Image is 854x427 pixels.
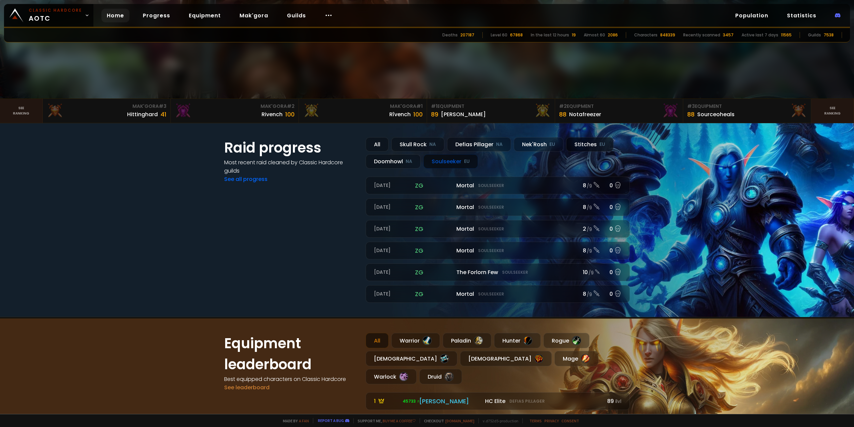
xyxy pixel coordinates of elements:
div: All [366,137,389,152]
a: Consent [561,418,579,423]
div: All [366,333,389,348]
div: In the last 12 hours [531,32,569,38]
a: See all progress [224,175,268,183]
div: Warlock [366,369,417,384]
div: Equipment [431,103,551,110]
div: Sourceoheals [697,110,735,119]
div: 848339 [660,32,675,38]
small: NA [496,141,503,148]
h1: Raid progress [224,137,358,158]
div: Paladin [443,333,491,348]
span: 45733 [403,398,420,404]
a: 1 45733 [PERSON_NAME] HC EliteDefias Pillager89ilvl [366,392,630,410]
div: Doomhowl [366,154,421,169]
div: Mage [554,351,598,366]
a: Classic HardcoreAOTC [4,4,93,27]
div: 1 [374,397,399,405]
a: Mak'gora [234,9,274,22]
a: a fan [299,418,309,423]
a: #2Equipment88Notafreezer [555,99,683,123]
div: Guilds [808,32,821,38]
div: Recently scanned [683,32,720,38]
div: Stitches [566,137,613,152]
div: Hunter [494,333,541,348]
a: Buy me a coffee [383,418,416,423]
div: Level 60 [491,32,507,38]
div: Warrior [391,333,440,348]
span: v. d752d5 - production [478,418,518,423]
a: #3Equipment88Sourceoheals [683,99,811,123]
a: Guilds [282,9,311,22]
div: 88 [687,110,695,119]
small: NA [406,158,412,165]
a: [DATE]zgMortalSoulseeker2 /90 [366,220,630,238]
h4: Most recent raid cleaned by Classic Hardcore guilds [224,158,358,175]
div: Equipment [559,103,679,110]
div: Defias Pillager [447,137,511,152]
small: Classic Hardcore [29,7,82,13]
div: 100 [413,110,423,119]
small: ilvl [615,398,621,405]
div: [DEMOGRAPHIC_DATA] [460,351,552,366]
div: Notafreezer [569,110,601,119]
h4: Best equipped characters on Classic Hardcore [224,375,358,383]
a: [DATE]zgThe Forlorn FewSoulseeker10 /90 [366,263,630,281]
div: 89 [431,110,438,119]
small: EU [599,141,605,148]
a: Mak'Gora#1Rîvench100 [299,99,427,123]
a: Population [730,9,774,22]
a: [DOMAIN_NAME] [445,418,474,423]
span: Checkout [420,418,474,423]
div: Druid [419,369,462,384]
span: # 1 [431,103,437,110]
div: Skull Rock [391,137,444,152]
a: Report a bug [318,418,344,423]
h1: Equipment leaderboard [224,333,358,375]
div: 2086 [608,32,618,38]
div: Characters [634,32,658,38]
div: Equipment [687,103,807,110]
a: Mak'Gora#3Hittinghard41 [43,99,171,123]
div: Rivench [262,110,283,119]
a: [DATE]zgMortalSoulseeker8 /90 [366,242,630,259]
span: # 2 [287,103,295,110]
a: Mak'Gora#2Rivench100 [171,99,299,123]
a: Statistics [782,9,822,22]
div: Soulseeker [423,154,478,169]
a: Home [101,9,129,22]
div: Deaths [442,32,458,38]
span: # 2 [559,103,567,110]
div: Almost 60 [584,32,605,38]
span: AOTC [29,7,82,23]
div: Rogue [543,333,589,348]
span: Support me, [353,418,416,423]
div: 41 [160,110,166,119]
div: Mak'Gora [47,103,166,110]
div: HC Elite [485,397,600,405]
span: # 3 [687,103,695,110]
div: 19 [572,32,576,38]
small: EU [549,141,555,148]
div: 3457 [723,32,734,38]
div: Hittinghard [127,110,158,119]
a: Progress [137,9,175,22]
a: Privacy [544,418,559,423]
div: 207187 [460,32,474,38]
small: EU [464,158,470,165]
div: [PERSON_NAME] [441,110,486,119]
div: 88 [559,110,566,119]
div: Mak'Gora [175,103,295,110]
a: [DATE]zgMortalSoulseeker8 /90 [366,285,630,303]
a: Terms [529,418,542,423]
div: 67868 [510,32,523,38]
div: 11565 [781,32,792,38]
a: Seeranking [811,99,854,123]
div: 89 [604,397,621,405]
span: Made by [279,418,309,423]
a: [DATE]zgMortalSoulseeker8 /90 [366,198,630,216]
small: NA [429,141,436,148]
div: Rîvench [389,110,411,119]
span: # 3 [159,103,166,110]
a: See leaderboard [224,384,270,391]
a: Equipment [183,9,226,22]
